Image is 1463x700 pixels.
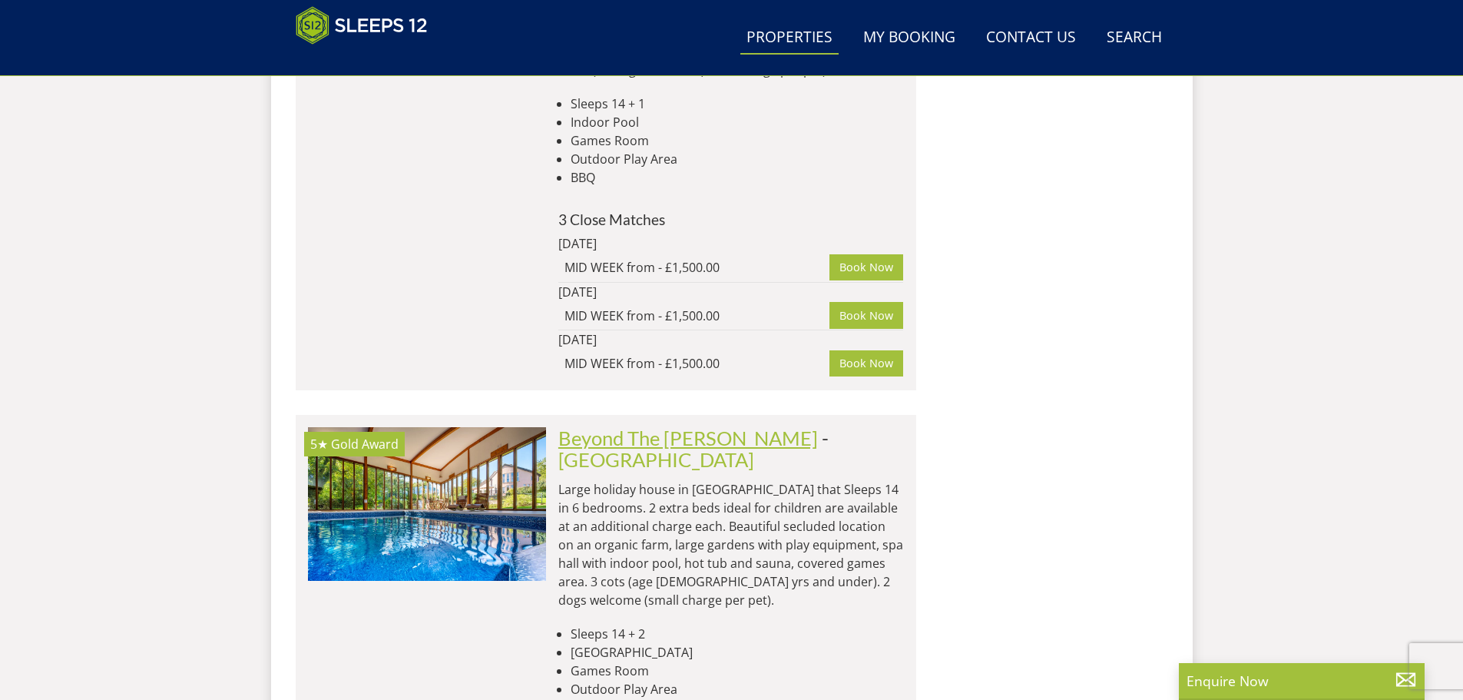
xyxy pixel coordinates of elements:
div: MID WEEK from - £1,500.00 [564,354,830,373]
div: [DATE] [558,234,766,253]
span: Beyond The Woods has a 5 star rating under the Quality in Tourism Scheme [310,436,328,453]
li: Sleeps 14 + 1 [571,95,904,113]
p: Enquire Now [1187,671,1417,691]
span: Beyond The Woods has been awarded a Gold Award by Visit England [331,436,399,453]
li: Games Room [571,662,904,680]
a: Beyond The [PERSON_NAME] [558,426,818,450]
div: [DATE] [558,283,766,301]
h4: 3 Close Matches [558,211,904,227]
li: Outdoor Play Area [571,150,904,168]
li: Sleeps 14 + 2 [571,625,904,643]
span: - [558,426,829,471]
a: [GEOGRAPHIC_DATA] [558,448,754,471]
p: Large holiday house in [GEOGRAPHIC_DATA] that Sleeps 14 in 6 bedrooms. 2 extra beds ideal for chi... [558,480,904,609]
div: MID WEEK from - £1,500.00 [564,258,830,277]
a: Search [1101,21,1168,55]
div: [DATE] [558,330,766,349]
a: My Booking [857,21,962,55]
li: BBQ [571,168,904,187]
img: Sleeps 12 [296,6,428,45]
div: MID WEEK from - £1,500.00 [564,307,830,325]
li: Outdoor Play Area [571,680,904,698]
a: 5★ Gold Award [308,427,546,581]
li: Games Room [571,131,904,150]
li: [GEOGRAPHIC_DATA] [571,643,904,662]
a: Contact Us [980,21,1082,55]
a: Book Now [829,254,903,280]
a: Book Now [829,302,903,328]
a: Book Now [829,350,903,377]
a: Properties [740,21,839,55]
img: beyond-the-woods-somerset-luxury-group-accommodation-sleeping-14.original.jpg [308,427,546,581]
li: Indoor Pool [571,113,904,131]
iframe: Customer reviews powered by Trustpilot [288,54,449,67]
